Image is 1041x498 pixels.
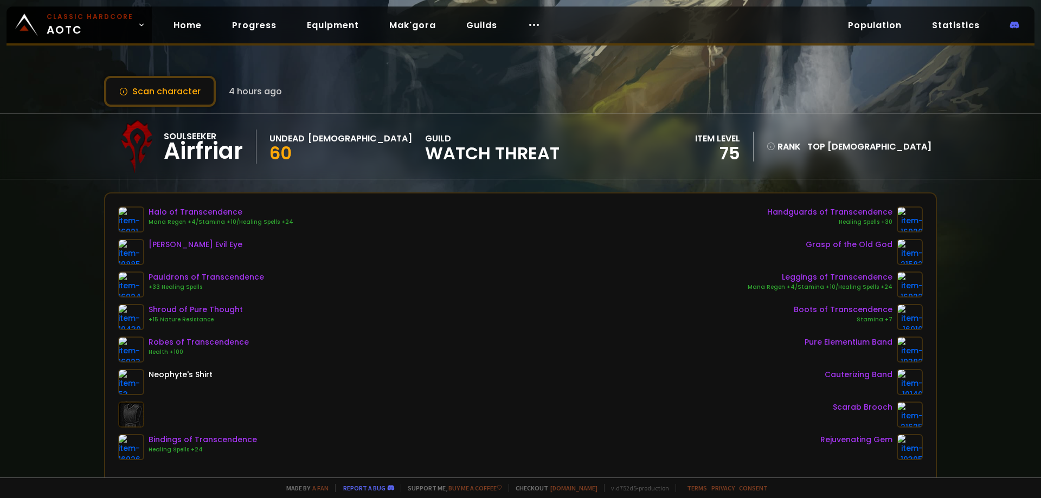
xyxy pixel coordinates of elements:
span: 60 [269,141,292,165]
div: Undead [269,132,305,145]
a: Report a bug [343,484,385,492]
span: 4 hours ago [229,85,282,98]
div: Airfriar [164,143,243,159]
div: Robes of Transcendence [149,337,249,348]
div: Cauterizing Band [825,369,892,380]
a: Mak'gora [381,14,445,36]
a: Population [839,14,910,36]
div: Health +100 [149,348,249,357]
div: [DEMOGRAPHIC_DATA] [308,132,412,145]
div: Handguards of Transcendence [767,206,892,218]
a: Terms [687,484,707,492]
a: Statistics [923,14,988,36]
div: Boots of Transcendence [794,304,892,315]
a: [DOMAIN_NAME] [550,484,597,492]
div: Halo of Transcendence [149,206,293,218]
div: Neophyte's Shirt [149,369,213,380]
div: +15 Nature Resistance [149,315,243,324]
a: a fan [312,484,329,492]
div: Mana Regen +4/Stamina +10/Healing Spells +24 [149,218,293,227]
span: Checkout [509,484,597,492]
div: Leggings of Transcendence [748,271,892,283]
span: Support me, [401,484,502,492]
a: Buy me a coffee [448,484,502,492]
img: item-16920 [897,206,923,232]
div: Bindings of Transcendence [149,434,257,445]
div: [PERSON_NAME] Evil Eye [149,239,242,250]
span: Made by [280,484,329,492]
span: v. d752d5 - production [604,484,669,492]
img: item-16919 [897,304,923,330]
div: Healing Spells +30 [767,218,892,227]
a: Guilds [458,14,506,36]
div: Rejuvenating Gem [820,434,892,445]
img: item-19885 [118,239,144,265]
div: guild [425,132,560,161]
a: Classic HardcoreAOTC [7,7,152,43]
div: rank [767,140,801,153]
div: Soulseeker [164,130,243,143]
div: Pauldrons of Transcendence [149,271,264,283]
div: +33 Healing Spells [149,283,264,292]
img: item-19140 [897,369,923,395]
span: AOTC [47,12,133,38]
a: Progress [223,14,285,36]
img: item-16923 [118,337,144,363]
div: Scarab Brooch [833,402,892,413]
img: item-21625 [897,402,923,428]
a: Privacy [711,484,735,492]
div: Pure Elementium Band [805,337,892,348]
img: item-19395 [897,434,923,460]
span: [DEMOGRAPHIC_DATA] [827,140,931,153]
img: item-19382 [897,337,923,363]
div: item level [695,132,740,145]
div: Mana Regen +4/Stamina +10/Healing Spells +24 [748,283,892,292]
div: Healing Spells +24 [149,445,257,454]
div: 75 [695,145,740,161]
small: Classic Hardcore [47,12,133,22]
img: item-16922 [897,271,923,297]
div: Shroud of Pure Thought [149,304,243,315]
span: Watch Threat [425,145,560,161]
div: Stamina +7 [794,315,892,324]
a: Home [165,14,210,36]
img: item-16921 [118,206,144,232]
img: item-19430 [118,304,144,330]
button: Scan character [104,76,216,107]
div: Grasp of the Old God [806,239,892,250]
img: item-21582 [897,239,923,265]
img: item-53 [118,369,144,395]
a: Consent [739,484,768,492]
img: item-16924 [118,271,144,297]
div: Top [807,140,931,153]
a: Equipment [298,14,368,36]
img: item-16926 [118,434,144,460]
